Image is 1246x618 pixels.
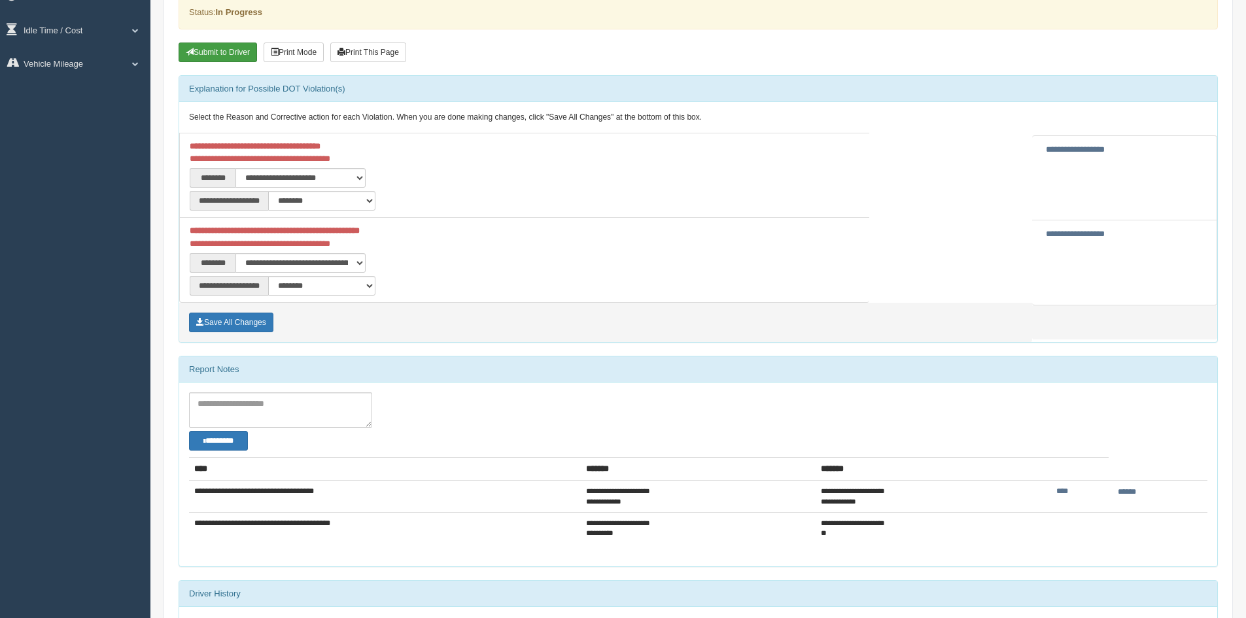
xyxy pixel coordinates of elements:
[179,356,1217,383] div: Report Notes
[179,102,1217,133] div: Select the Reason and Corrective action for each Violation. When you are done making changes, cli...
[264,43,324,62] button: Print Mode
[189,431,248,451] button: Change Filter Options
[215,7,262,17] strong: In Progress
[179,76,1217,102] div: Explanation for Possible DOT Violation(s)
[330,43,406,62] button: Print This Page
[179,43,257,62] button: Submit To Driver
[189,313,273,332] button: Save
[179,581,1217,607] div: Driver History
